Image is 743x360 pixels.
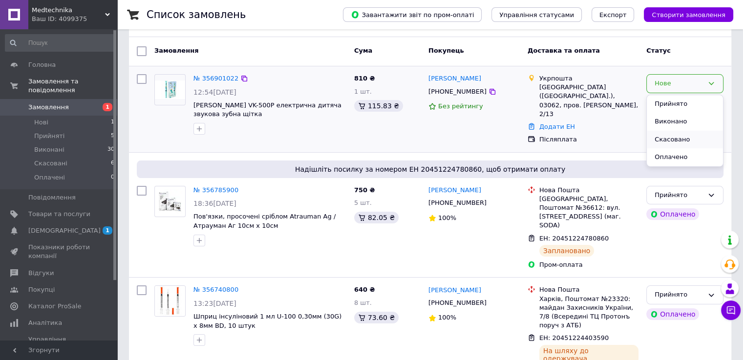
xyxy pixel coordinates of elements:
[351,10,474,19] span: Завантажити звіт по пром-оплаті
[426,85,488,98] div: [PHONE_NUMBER]
[539,295,638,330] div: Харків, Поштомат №23320: майдан Захисників України, 7/8 (Всередині ТЦ Протонъ поруч з АТБ)
[28,285,55,294] span: Покупці
[428,74,481,83] a: [PERSON_NAME]
[193,286,238,293] a: № 356740800
[111,173,114,182] span: 0
[491,7,582,22] button: Управління статусами
[354,47,372,54] span: Cума
[599,11,627,19] span: Експорт
[652,11,725,19] span: Створити замовлення
[193,300,236,307] span: 13:23[DATE]
[141,164,720,174] span: Надішліть посилку за номером ЕН 20451224780860, щоб отримати оплату
[647,113,723,131] li: Виконано
[354,299,372,306] span: 8 шт.
[111,118,114,127] span: 1
[539,245,594,257] div: Заплановано
[28,243,90,260] span: Показники роботи компанії
[5,34,115,52] input: Пошук
[646,47,671,54] span: Статус
[646,208,699,220] div: Оплачено
[147,9,246,20] h1: Список замовлень
[655,290,703,300] div: Прийнято
[539,285,638,294] div: Нова Пошта
[28,77,117,95] span: Замовлення та повідомлення
[528,47,600,54] span: Доставка та оплата
[193,186,238,194] a: № 356785900
[354,312,399,323] div: 73.60 ₴
[539,334,609,341] span: ЕН: 20451224403590
[28,319,62,327] span: Аналітика
[154,186,186,217] a: Фото товару
[592,7,635,22] button: Експорт
[539,195,638,230] div: [GEOGRAPHIC_DATA], Поштомат №36612: вул. [STREET_ADDRESS] (маг. SODA)
[539,235,609,242] span: ЕН: 20451224780860
[193,200,236,207] span: 18:36[DATE]
[428,286,481,295] a: [PERSON_NAME]
[655,190,703,200] div: Прийнято
[34,145,64,154] span: Виконані
[193,101,341,118] a: [PERSON_NAME] VK-500P електрична дитяча звукова зубна щітка
[34,173,65,182] span: Оплачені
[28,302,81,311] span: Каталог ProSale
[646,308,699,320] div: Оплачено
[34,132,64,140] span: Прийняті
[438,214,456,221] span: 100%
[155,80,185,99] img: Фото товару
[655,79,703,89] div: Нове
[539,260,638,269] div: Пром-оплата
[28,269,54,278] span: Відгуки
[34,159,67,168] span: Скасовані
[155,189,185,214] img: Фото товару
[428,47,464,54] span: Покупець
[193,75,238,82] a: № 356901022
[354,75,375,82] span: 810 ₴
[154,74,186,105] a: Фото товару
[28,103,69,112] span: Замовлення
[111,132,114,140] span: 5
[28,210,90,219] span: Товари та послуги
[354,88,372,95] span: 1 шт.
[539,186,638,195] div: Нова Пошта
[103,226,112,235] span: 1
[634,11,733,18] a: Створити замовлення
[644,7,733,22] button: Створити замовлення
[539,74,638,83] div: Укрпошта
[28,60,56,69] span: Головна
[28,226,101,235] span: [DEMOGRAPHIC_DATA]
[539,123,575,130] a: Додати ЕН
[354,186,375,194] span: 750 ₴
[539,135,638,144] div: Післяплата
[428,186,481,195] a: [PERSON_NAME]
[103,103,112,111] span: 1
[28,193,76,202] span: Повідомлення
[34,118,48,127] span: Нові
[647,131,723,149] li: Скасовано
[354,199,372,206] span: 5 шт.
[354,286,375,293] span: 640 ₴
[28,335,90,353] span: Управління сайтом
[426,197,488,209] div: [PHONE_NUMBER]
[32,6,105,15] span: Medtechnika
[32,15,117,23] div: Ваш ID: 4099375
[426,297,488,309] div: [PHONE_NUMBER]
[193,313,341,329] a: Шприц інсуліновий 1 мл U-100 0,30мм (30G) x 8мм BD, 10 штук
[354,100,403,112] div: 115.83 ₴
[193,213,336,229] a: Пов'язки, просочені сріблом Atrauman Ag / Атрауман Аг 10см х 10см
[647,148,723,166] li: Оплачено
[155,286,185,316] img: Фото товару
[343,7,482,22] button: Завантажити звіт по пром-оплаті
[438,102,483,110] span: Без рейтингу
[499,11,574,19] span: Управління статусами
[438,314,456,321] span: 100%
[647,95,723,113] li: Прийнято
[193,88,236,96] span: 12:54[DATE]
[107,145,114,154] span: 30
[354,212,399,223] div: 82.05 ₴
[111,159,114,168] span: 6
[721,300,741,320] button: Чат з покупцем
[539,83,638,119] div: [GEOGRAPHIC_DATA] ([GEOGRAPHIC_DATA].), 03062, пров. [PERSON_NAME], 2/13
[154,47,198,54] span: Замовлення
